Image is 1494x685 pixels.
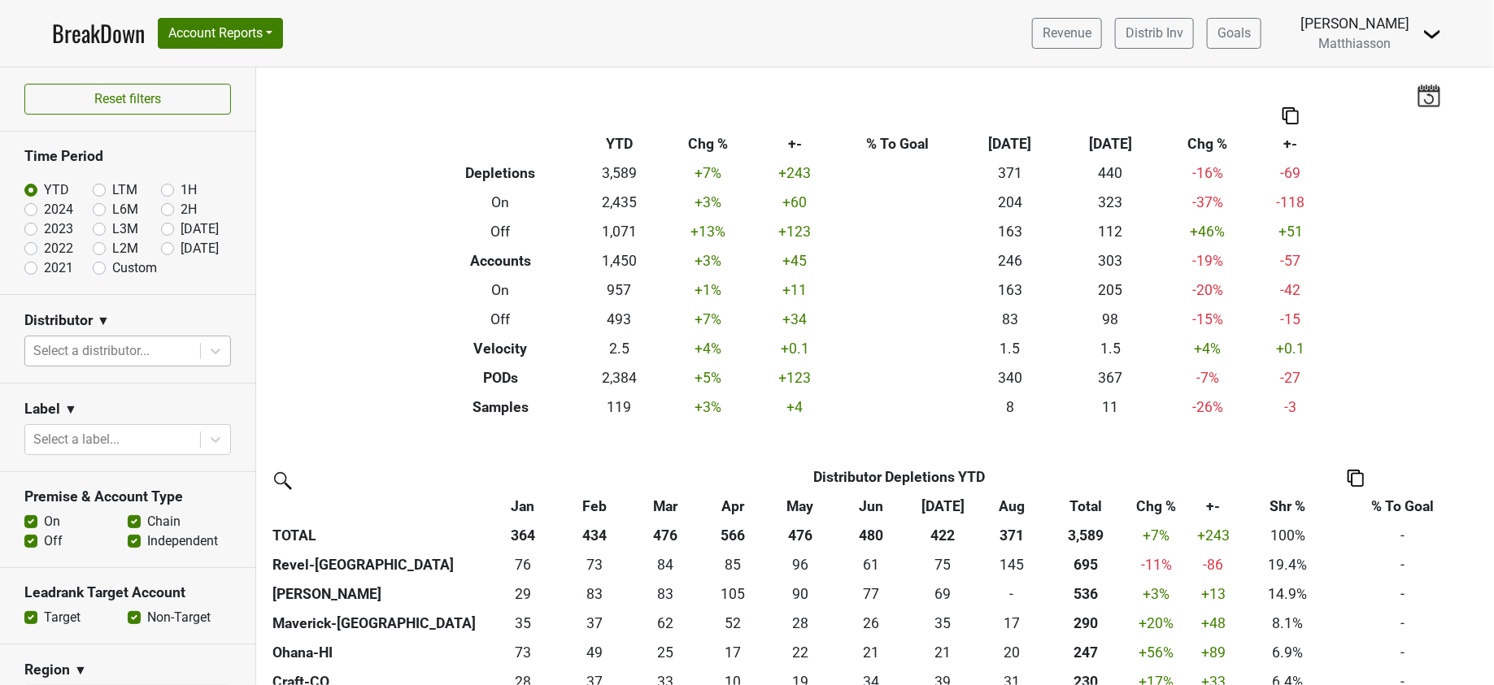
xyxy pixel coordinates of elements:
label: [DATE] [181,239,219,258]
td: 51.669 [701,609,764,638]
th: &nbsp;: activate to sort column ascending [268,492,487,521]
td: +11 [756,275,835,305]
img: Copy to clipboard [1283,107,1299,124]
th: Off [424,305,577,334]
label: L6M [112,200,138,219]
div: +13 [1191,583,1237,605]
td: 1.5 [1061,334,1161,363]
div: 90 [769,583,832,605]
td: +4 % [661,334,756,363]
th: Shr %: activate to sort column ascending [1240,492,1335,521]
div: 21 [911,642,974,663]
img: last_updated_date [1417,84,1441,106]
label: L3M [112,219,138,239]
th: Velocity [424,334,577,363]
td: 8 [960,392,1061,422]
div: 69 [911,583,974,605]
td: 61.75 [630,609,702,638]
div: 73 [563,554,626,575]
div: 52 [705,613,760,634]
td: 163 [960,217,1061,246]
td: 69.416 [907,579,978,609]
td: 2,384 [577,363,662,392]
th: Jul: activate to sort column ascending [907,492,978,521]
td: 76.582 [836,579,908,609]
td: 36.748 [559,609,630,638]
div: 96 [769,554,832,575]
td: 21.1 [907,638,978,667]
th: Chg %: activate to sort column ascending [1126,492,1187,521]
span: +243 [1197,527,1230,544]
td: - [1335,550,1470,579]
td: 1,071 [577,217,662,246]
th: Accounts [424,246,577,275]
span: ▼ [97,311,110,331]
th: On [424,275,577,305]
td: +3 % [661,188,756,217]
img: Copy to clipboard [1348,470,1364,487]
div: 22 [769,642,832,663]
label: 1H [181,180,197,200]
td: +56 % [1126,638,1187,667]
td: +3 % [661,246,756,275]
td: -118 [1255,188,1326,217]
td: +60 [756,188,835,217]
td: -16 % [1161,158,1255,188]
td: 34.749 [907,609,978,638]
th: 290.166 [1045,609,1126,638]
td: -7 % [1161,363,1255,392]
td: 112 [1061,217,1161,246]
th: % To Goal: activate to sort column ascending [1335,492,1470,521]
td: 74.75 [907,550,978,579]
td: 22.17 [764,638,836,667]
th: May: activate to sort column ascending [764,492,836,521]
th: 364 [487,521,559,550]
td: +243 [756,158,835,188]
th: 247.200 [1045,638,1126,667]
td: 303 [1061,246,1161,275]
div: +89 [1191,642,1237,663]
img: filter [268,466,294,492]
td: +5 % [661,363,756,392]
td: 85.167 [701,550,764,579]
td: 16.92 [701,638,764,667]
button: Reset filters [24,84,231,115]
th: 535.667 [1045,579,1126,609]
td: +0.1 [756,334,835,363]
th: YTD [577,129,662,158]
td: - [1335,638,1470,667]
th: Jan: activate to sort column ascending [487,492,559,521]
div: 83 [634,583,697,605]
th: 480 [836,521,908,550]
th: 695.335 [1045,550,1126,579]
label: On [44,512,60,531]
th: +- [1255,129,1326,158]
div: 17 [705,642,760,663]
label: Off [44,531,63,551]
td: 25.918 [836,609,908,638]
th: [PERSON_NAME] [268,579,487,609]
td: 14.9% [1240,579,1335,609]
td: 82.918 [630,579,702,609]
td: +7 % [661,305,756,334]
th: 476 [764,521,836,550]
div: 29 [491,583,555,605]
td: 340 [960,363,1061,392]
label: L2M [112,239,138,258]
td: -57 [1255,246,1326,275]
td: -15 % [1161,305,1255,334]
img: Dropdown Menu [1422,24,1442,44]
div: 145 [982,554,1042,575]
div: 85 [705,554,760,575]
th: 422 [907,521,978,550]
td: 96.167 [764,550,836,579]
td: 0 [978,579,1045,609]
th: TOTAL [268,521,487,550]
td: -15 [1255,305,1326,334]
label: Chain [147,512,181,531]
td: 246 [960,246,1061,275]
span: Matthiasson [1319,36,1392,51]
div: - [982,583,1042,605]
th: Maverick-[GEOGRAPHIC_DATA] [268,609,487,638]
td: -11 % [1126,550,1187,579]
